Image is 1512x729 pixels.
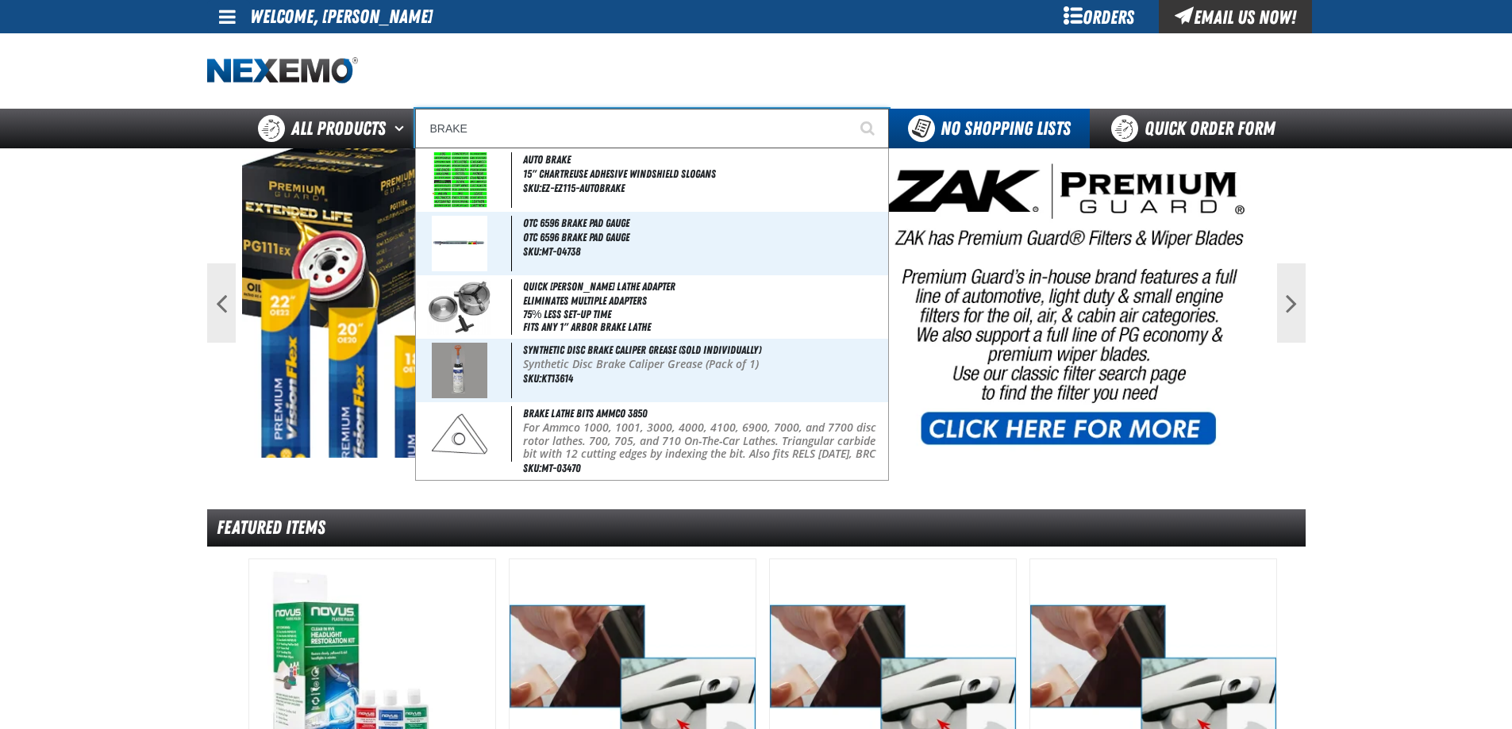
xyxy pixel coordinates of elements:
[432,406,487,462] img: 5b11588864ba9670418867-03470-ammco-3500-brake-lathe-bits_large_6.jpg
[889,109,1090,148] button: You do not have available Shopping Lists. Open to Create a New List
[432,216,487,271] img: 5b115888a2067649972397-04738.jpg
[207,57,358,85] img: Nexemo logo
[207,263,236,343] button: Previous
[415,109,889,148] input: Search
[523,308,885,321] li: 75% Less set-up time
[523,320,885,334] li: Fits any 1" arbor brake lathe
[523,217,629,229] span: OTC 6596 Brake Pad Gauge
[242,148,1271,458] img: PG Filters & Wipers
[523,245,580,258] span: SKU:MT-04738
[523,294,885,308] li: Eliminates multiple adapters
[207,509,1306,547] div: Featured Items
[523,182,625,194] span: SKU:EZ-EZ115-AUTOBRAKE
[432,343,487,398] img: 5b11584594e5f653443573-kt13614.jpg
[523,153,571,166] span: AUTO BRAKE
[432,152,487,208] img: 5cd9c1afa33e7387807063-EZ-115.jpg
[523,407,648,420] span: Brake Lathe Bits Ammco 3850
[1090,109,1305,148] a: Quick Order Form
[791,332,864,347] span: SKU:MT-03302
[523,372,573,385] span: SKU:KT13614
[523,280,675,293] span: Quick [PERSON_NAME] Lathe Adapter
[523,358,885,371] p: Synthetic Disc Brake Caliper Grease (Pack of 1)
[523,462,581,474] span: SKU:MT-03470
[523,421,885,474] p: For Ammco 1000, 1001, 3000, 4000, 4100, 6900, 7000, and 7700 disc rotor lathes. 700, 705, and 710...
[523,343,761,356] span: Synthetic Disc Brake Caliper Grease (Sold Individually)
[427,279,491,335] img: 5b11588843ba2394937595-quick_chuck_brake_lathe_adapter_large_6.jpg
[523,231,885,244] span: OTC 6596 Brake Pad Gauge
[291,114,386,143] span: All Products
[1277,263,1306,343] button: Next
[941,117,1071,140] span: No Shopping Lists
[389,109,415,148] button: Open All Products pages
[849,109,889,148] button: Start Searching
[523,167,885,181] span: 15" Chartreuse Adhesive Windshield Slogans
